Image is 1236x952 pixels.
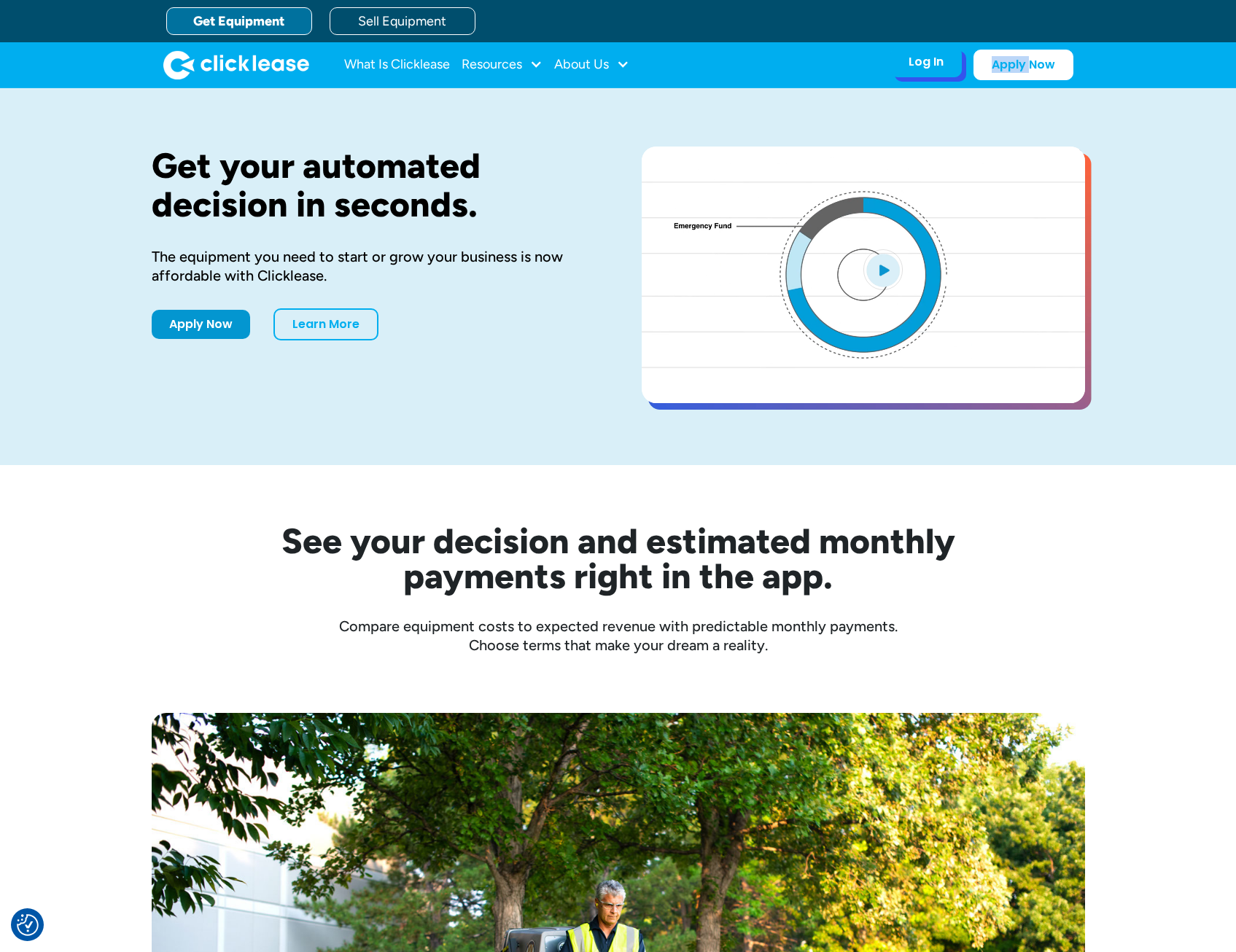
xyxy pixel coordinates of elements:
[152,247,595,285] div: The equipment you need to start or grow your business is now affordable with Clicklease.
[163,50,309,79] img: Clicklease logo
[210,523,1027,593] h2: See your decision and estimated monthly payments right in the app.
[909,55,944,69] div: Log In
[152,617,1085,655] div: Compare equipment costs to expected revenue with predictable monthly payments. Choose terms that ...
[17,914,39,936] img: Revisit consent button
[462,50,543,79] div: Resources
[152,147,595,224] h1: Get your automated decision in seconds.
[166,7,312,35] a: Get Equipment
[642,147,1085,403] a: open lightbox
[863,249,903,290] img: Blue play button logo on a light blue circular background
[344,50,450,79] a: What Is Clicklease
[273,308,378,340] a: Learn More
[17,914,39,936] button: Consent Preferences
[330,7,475,35] a: Sell Equipment
[973,50,1073,80] a: Apply Now
[152,310,250,339] a: Apply Now
[554,50,629,79] div: About Us
[163,50,309,79] a: home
